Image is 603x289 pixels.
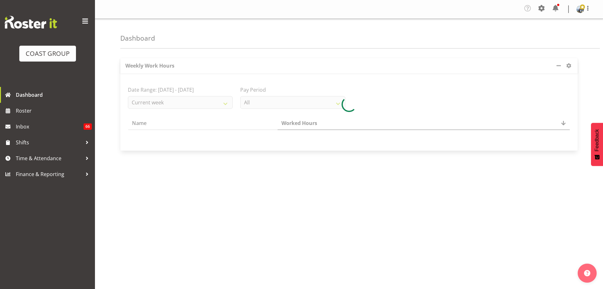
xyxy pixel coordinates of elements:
span: Inbox [16,122,84,131]
h4: Dashboard [120,35,155,42]
span: Time & Attendance [16,154,82,163]
span: Dashboard [16,90,92,100]
span: Finance & Reporting [16,169,82,179]
button: Feedback - Show survey [591,123,603,166]
span: Feedback [594,129,600,151]
img: help-xxl-2.png [584,270,590,276]
span: Roster [16,106,92,115]
div: COAST GROUP [26,49,70,58]
img: brittany-taylorf7b938a58e78977fad4baecaf99ae47c.png [576,5,584,13]
span: 66 [84,123,92,130]
span: Shifts [16,138,82,147]
img: Rosterit website logo [5,16,57,29]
